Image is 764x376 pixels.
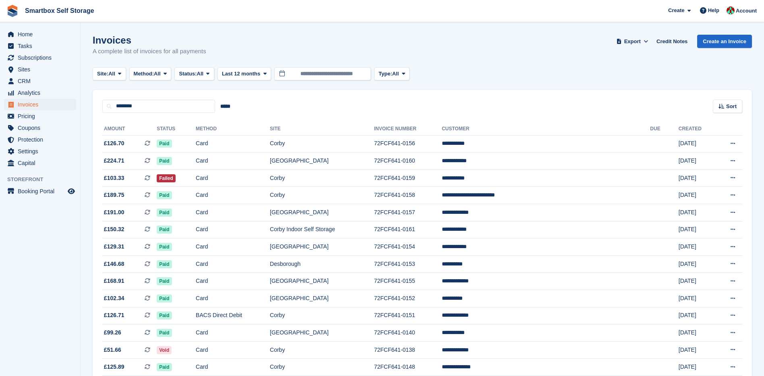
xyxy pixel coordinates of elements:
[104,294,124,303] span: £102.34
[374,123,442,136] th: Invoice Number
[222,70,260,78] span: Last 12 months
[726,102,737,111] span: Sort
[708,6,719,15] span: Help
[18,29,66,40] span: Home
[196,135,270,152] td: Card
[196,187,270,204] td: Card
[66,186,76,196] a: Preview store
[174,67,214,81] button: Status: All
[270,307,374,324] td: Corby
[679,187,715,204] td: [DATE]
[442,123,650,136] th: Customer
[374,238,442,256] td: 72FCF641-0154
[374,307,442,324] td: 72FCF641-0151
[374,187,442,204] td: 72FCF641-0158
[93,67,126,81] button: Site: All
[104,225,124,234] span: £150.32
[4,64,76,75] a: menu
[157,174,176,182] span: Failed
[157,226,172,234] span: Paid
[374,169,442,187] td: 72FCF641-0159
[157,346,172,354] span: Void
[270,359,374,376] td: Corby
[270,255,374,273] td: Desborough
[196,204,270,221] td: Card
[157,243,172,251] span: Paid
[196,221,270,238] td: Card
[102,123,157,136] th: Amount
[374,67,410,81] button: Type: All
[104,277,124,285] span: £168.91
[679,221,715,238] td: [DATE]
[668,6,684,15] span: Create
[679,324,715,342] td: [DATE]
[129,67,172,81] button: Method: All
[196,123,270,136] th: Method
[6,5,19,17] img: stora-icon-8386f47178a22dfd0bd8f6a31ec36ba5ce8667c1dd55bd0f319d3a0aa187defe.svg
[18,157,66,169] span: Capital
[4,75,76,87] a: menu
[374,221,442,238] td: 72FCF641-0161
[108,70,115,78] span: All
[4,87,76,98] a: menu
[134,70,154,78] span: Method:
[374,273,442,290] td: 72FCF641-0155
[374,135,442,152] td: 72FCF641-0156
[727,6,735,15] img: Caren Ingold
[679,290,715,307] td: [DATE]
[104,174,124,182] span: £103.33
[679,204,715,221] td: [DATE]
[104,139,124,148] span: £126.70
[679,123,715,136] th: Created
[157,260,172,268] span: Paid
[374,255,442,273] td: 72FCF641-0153
[4,111,76,122] a: menu
[18,87,66,98] span: Analytics
[196,307,270,324] td: BACS Direct Debit
[157,329,172,337] span: Paid
[4,122,76,134] a: menu
[18,146,66,157] span: Settings
[93,35,206,46] h1: Invoices
[374,152,442,170] td: 72FCF641-0160
[679,273,715,290] td: [DATE]
[196,238,270,256] td: Card
[157,191,172,199] span: Paid
[653,35,691,48] a: Credit Notes
[270,238,374,256] td: [GEOGRAPHIC_DATA]
[4,99,76,110] a: menu
[679,255,715,273] td: [DATE]
[4,29,76,40] a: menu
[157,123,196,136] th: Status
[22,4,97,17] a: Smartbox Self Storage
[196,324,270,342] td: Card
[196,273,270,290] td: Card
[196,169,270,187] td: Card
[217,67,271,81] button: Last 12 months
[615,35,650,48] button: Export
[392,70,399,78] span: All
[196,341,270,359] td: Card
[18,52,66,63] span: Subscriptions
[104,260,124,268] span: £146.68
[270,221,374,238] td: Corby Indoor Self Storage
[196,359,270,376] td: Card
[624,38,641,46] span: Export
[679,169,715,187] td: [DATE]
[97,70,108,78] span: Site:
[679,135,715,152] td: [DATE]
[157,140,172,148] span: Paid
[18,64,66,75] span: Sites
[104,328,121,337] span: £99.26
[157,209,172,217] span: Paid
[374,290,442,307] td: 72FCF641-0152
[270,152,374,170] td: [GEOGRAPHIC_DATA]
[270,204,374,221] td: [GEOGRAPHIC_DATA]
[270,169,374,187] td: Corby
[18,99,66,110] span: Invoices
[18,134,66,145] span: Protection
[679,238,715,256] td: [DATE]
[679,359,715,376] td: [DATE]
[4,186,76,197] a: menu
[270,123,374,136] th: Site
